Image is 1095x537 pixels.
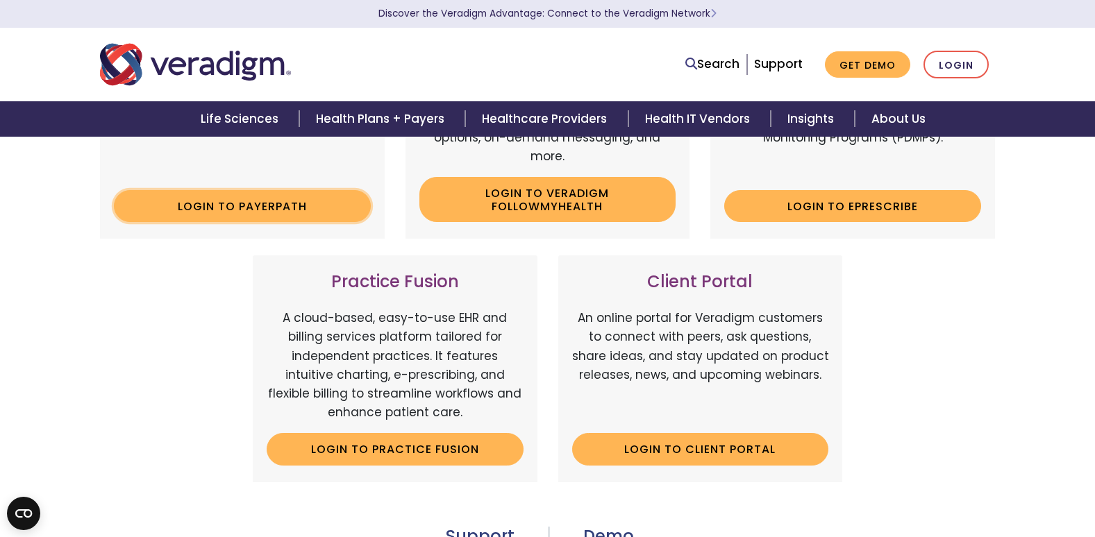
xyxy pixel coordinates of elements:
a: Login to ePrescribe [724,190,981,222]
a: About Us [855,101,942,137]
a: Search [685,55,739,74]
a: Health IT Vendors [628,101,771,137]
a: Login [923,51,989,79]
p: A cloud-based, easy-to-use EHR and billing services platform tailored for independent practices. ... [267,309,524,422]
a: Discover the Veradigm Advantage: Connect to the Veradigm NetworkLearn More [378,7,717,20]
a: Insights [771,101,855,137]
a: Healthcare Providers [465,101,628,137]
a: Get Demo [825,51,910,78]
span: Learn More [710,7,717,20]
a: Login to Practice Fusion [267,433,524,465]
p: An online portal for Veradigm customers to connect with peers, ask questions, share ideas, and st... [572,309,829,422]
a: Life Sciences [184,101,299,137]
h3: Practice Fusion [267,272,524,292]
a: Login to Client Portal [572,433,829,465]
img: Veradigm logo [100,42,291,87]
a: Login to Payerpath [114,190,371,222]
h3: Client Portal [572,272,829,292]
a: Health Plans + Payers [299,101,465,137]
a: Support [754,56,803,72]
a: Login to Veradigm FollowMyHealth [419,177,676,222]
button: Open CMP widget [7,497,40,530]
